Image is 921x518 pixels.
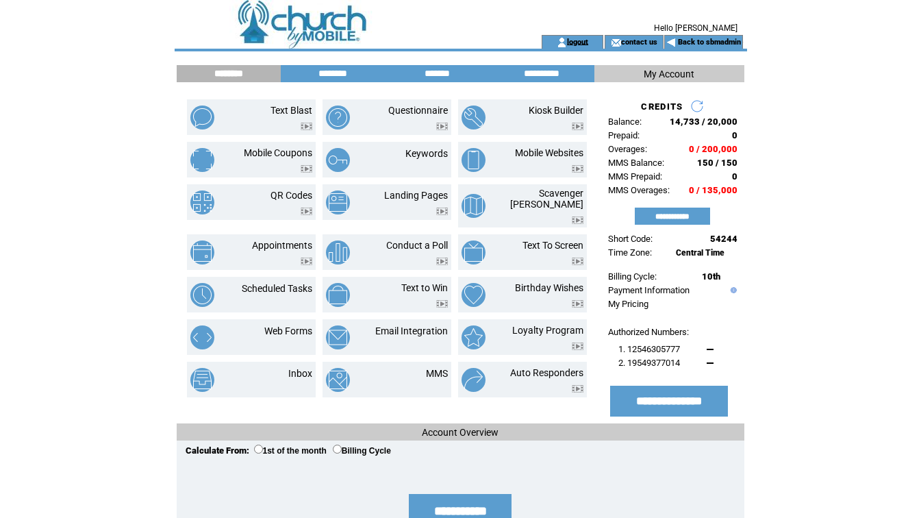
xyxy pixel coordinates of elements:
[270,190,312,201] a: QR Codes
[386,240,448,251] a: Conduct a Poll
[608,247,652,258] span: Time Zone:
[678,38,741,47] a: Back to sbmadmin
[557,37,567,48] img: account_icon.gif
[462,283,485,307] img: birthday-wishes.png
[608,285,690,295] a: Payment Information
[288,368,312,379] a: Inbox
[436,258,448,265] img: video.png
[388,105,448,116] a: Questionnaire
[710,234,737,244] span: 54244
[618,344,680,354] span: 1. 12546305777
[572,258,583,265] img: video.png
[618,358,680,368] span: 2. 19549377014
[462,241,485,264] img: text-to-screen.png
[436,208,448,215] img: video.png
[462,194,485,218] img: scavenger-hunt.png
[326,368,350,392] img: mms.png
[515,147,583,158] a: Mobile Websites
[401,282,448,293] a: Text to Win
[190,283,214,307] img: scheduled-tasks.png
[572,300,583,308] img: video.png
[244,147,312,158] a: Mobile Coupons
[190,368,214,392] img: inbox.png
[572,385,583,393] img: video.png
[333,446,391,456] label: Billing Cycle
[572,123,583,130] img: video.png
[608,299,648,309] a: My Pricing
[529,105,583,116] a: Kiosk Builder
[254,445,263,454] input: 1st of the month
[608,185,670,195] span: MMS Overages:
[621,37,657,46] a: contact us
[641,101,683,112] span: CREDITS
[326,241,350,264] img: conduct-a-poll.png
[301,123,312,130] img: video.png
[608,144,647,154] span: Overages:
[510,367,583,378] a: Auto Responders
[326,325,350,349] img: email-integration.png
[326,106,350,129] img: questionnaire.png
[608,171,662,182] span: MMS Prepaid:
[644,69,694,79] span: My Account
[190,106,214,129] img: text-blast.png
[654,23,737,33] span: Hello [PERSON_NAME]
[190,148,214,172] img: mobile-coupons.png
[608,130,640,140] span: Prepaid:
[697,158,737,168] span: 150 / 150
[326,190,350,214] img: landing-pages.png
[186,445,249,456] span: Calculate From:
[326,283,350,307] img: text-to-win.png
[270,105,312,116] a: Text Blast
[676,248,724,258] span: Central Time
[608,327,689,337] span: Authorized Numbers:
[702,271,720,282] span: 10th
[264,325,312,336] a: Web Forms
[301,165,312,173] img: video.png
[567,37,588,46] a: logout
[190,325,214,349] img: web-forms.png
[326,148,350,172] img: keywords.png
[572,343,583,350] img: video.png
[666,37,677,48] img: backArrow.gif
[384,190,448,201] a: Landing Pages
[190,190,214,214] img: qr-codes.png
[301,208,312,215] img: video.png
[462,325,485,349] img: loyalty-program.png
[405,148,448,159] a: Keywords
[190,241,214,264] img: appointments.png
[689,185,737,195] span: 0 / 135,000
[689,144,737,154] span: 0 / 200,000
[522,240,583,251] a: Text To Screen
[732,171,737,182] span: 0
[572,217,583,224] img: video.png
[572,165,583,173] img: video.png
[333,445,342,454] input: Billing Cycle
[462,106,485,129] img: kiosk-builder.png
[436,300,448,308] img: video.png
[462,368,485,392] img: auto-responders.png
[242,283,312,294] a: Scheduled Tasks
[732,130,737,140] span: 0
[608,116,642,127] span: Balance:
[462,148,485,172] img: mobile-websites.png
[422,427,499,438] span: Account Overview
[608,234,653,244] span: Short Code:
[727,287,737,293] img: help.gif
[375,325,448,336] a: Email Integration
[608,158,664,168] span: MMS Balance:
[611,37,621,48] img: contact_us_icon.gif
[670,116,737,127] span: 14,733 / 20,000
[512,325,583,336] a: Loyalty Program
[254,446,327,456] label: 1st of the month
[252,240,312,251] a: Appointments
[436,123,448,130] img: video.png
[426,368,448,379] a: MMS
[608,271,657,282] span: Billing Cycle:
[515,282,583,293] a: Birthday Wishes
[301,258,312,265] img: video.png
[510,188,583,210] a: Scavenger [PERSON_NAME]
